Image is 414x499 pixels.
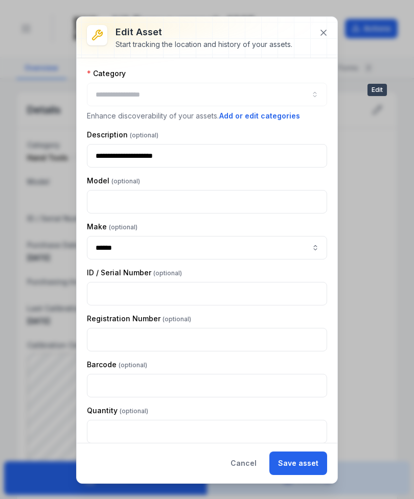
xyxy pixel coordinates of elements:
[367,84,387,96] span: Edit
[87,176,140,186] label: Model
[87,360,147,370] label: Barcode
[87,406,148,416] label: Quantity
[87,222,137,232] label: Make
[116,25,292,39] h3: Edit asset
[116,39,292,50] div: Start tracking the location and history of your assets.
[87,110,327,122] p: Enhance discoverability of your assets.
[222,452,265,475] button: Cancel
[87,236,327,259] input: asset-edit:cf[ca1b6296-9635-4ae3-ae60-00faad6de89d]-label
[87,130,158,140] label: Description
[219,110,301,122] button: Add or edit categories
[87,314,191,324] label: Registration Number
[87,68,126,79] label: Category
[87,268,182,278] label: ID / Serial Number
[269,452,327,475] button: Save asset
